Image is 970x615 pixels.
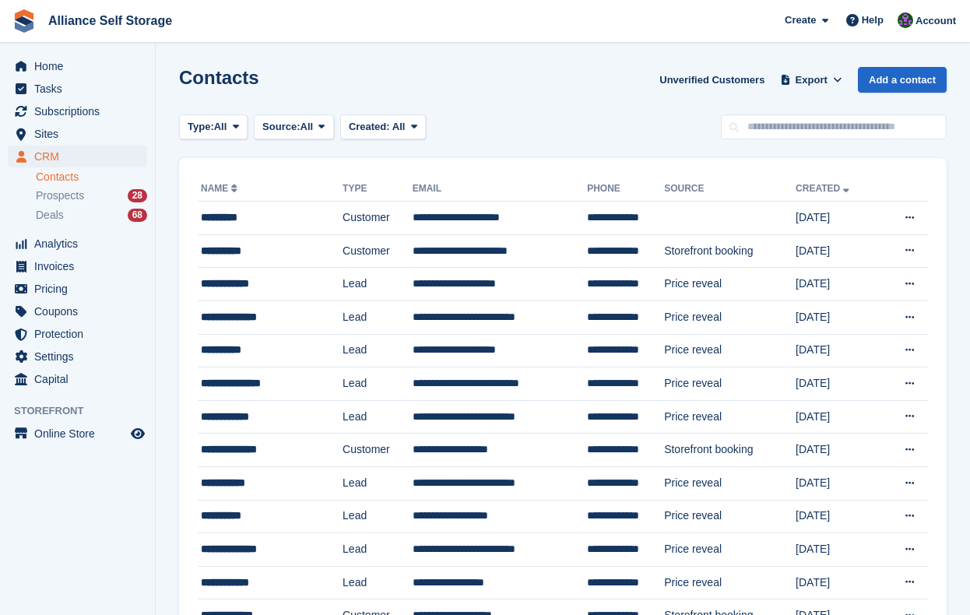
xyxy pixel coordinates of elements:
[796,367,880,401] td: [DATE]
[343,566,413,599] td: Lead
[8,346,147,367] a: menu
[916,13,956,29] span: Account
[796,234,880,268] td: [DATE]
[343,202,413,235] td: Customer
[34,346,128,367] span: Settings
[34,255,128,277] span: Invoices
[128,424,147,443] a: Preview store
[8,300,147,322] a: menu
[188,119,214,135] span: Type:
[343,466,413,500] td: Lead
[34,323,128,345] span: Protection
[214,119,227,135] span: All
[653,67,771,93] a: Unverified Customers
[34,55,128,77] span: Home
[36,207,147,223] a: Deals 68
[8,100,147,122] a: menu
[343,434,413,467] td: Customer
[8,323,147,345] a: menu
[587,177,664,202] th: Phone
[8,255,147,277] a: menu
[36,188,84,203] span: Prospects
[179,67,259,88] h1: Contacts
[796,533,880,567] td: [DATE]
[796,300,880,334] td: [DATE]
[36,170,147,184] a: Contacts
[796,400,880,434] td: [DATE]
[34,423,128,445] span: Online Store
[343,234,413,268] td: Customer
[14,403,155,419] span: Storefront
[8,233,147,255] a: menu
[343,533,413,567] td: Lead
[343,367,413,401] td: Lead
[343,300,413,334] td: Lead
[34,300,128,322] span: Coupons
[898,12,913,28] img: Romilly Norton
[36,188,147,204] a: Prospects 28
[343,334,413,367] td: Lead
[179,114,248,140] button: Type: All
[34,278,128,300] span: Pricing
[796,566,880,599] td: [DATE]
[413,177,587,202] th: Email
[785,12,816,28] span: Create
[8,78,147,100] a: menu
[36,208,64,223] span: Deals
[343,400,413,434] td: Lead
[343,500,413,533] td: Lead
[862,12,884,28] span: Help
[8,423,147,445] a: menu
[664,334,796,367] td: Price reveal
[777,67,845,93] button: Export
[664,367,796,401] td: Price reveal
[34,123,128,145] span: Sites
[392,121,406,132] span: All
[664,500,796,533] td: Price reveal
[8,55,147,77] a: menu
[796,202,880,235] td: [DATE]
[8,368,147,390] a: menu
[664,434,796,467] td: Storefront booking
[796,334,880,367] td: [DATE]
[262,119,300,135] span: Source:
[796,466,880,500] td: [DATE]
[34,146,128,167] span: CRM
[34,100,128,122] span: Subscriptions
[664,300,796,334] td: Price reveal
[664,566,796,599] td: Price reveal
[340,114,426,140] button: Created: All
[343,268,413,301] td: Lead
[8,146,147,167] a: menu
[12,9,36,33] img: stora-icon-8386f47178a22dfd0bd8f6a31ec36ba5ce8667c1dd55bd0f319d3a0aa187defe.svg
[796,500,880,533] td: [DATE]
[34,233,128,255] span: Analytics
[349,121,390,132] span: Created:
[34,78,128,100] span: Tasks
[664,177,796,202] th: Source
[664,268,796,301] td: Price reveal
[796,434,880,467] td: [DATE]
[254,114,334,140] button: Source: All
[796,72,828,88] span: Export
[796,183,852,194] a: Created
[201,183,241,194] a: Name
[300,119,314,135] span: All
[8,278,147,300] a: menu
[858,67,947,93] a: Add a contact
[34,368,128,390] span: Capital
[128,189,147,202] div: 28
[664,400,796,434] td: Price reveal
[128,209,147,222] div: 68
[664,466,796,500] td: Price reveal
[343,177,413,202] th: Type
[664,533,796,567] td: Price reveal
[42,8,178,33] a: Alliance Self Storage
[664,234,796,268] td: Storefront booking
[796,268,880,301] td: [DATE]
[8,123,147,145] a: menu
